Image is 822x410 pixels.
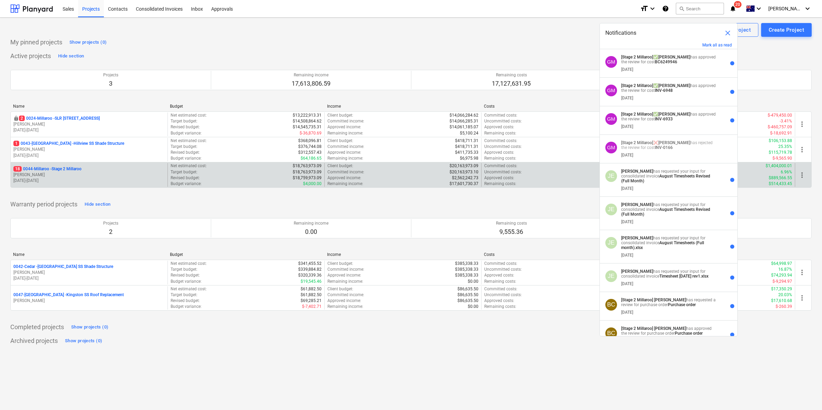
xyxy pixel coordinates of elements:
div: Costs [484,252,635,257]
div: [DATE] [621,153,633,158]
p: Target budget : [171,169,197,175]
div: 20024-Millaroo -SLR [STREET_ADDRESS][PERSON_NAME][DATE]-[DATE] [13,116,165,133]
p: $385,338.33 [455,272,478,278]
p: $-7,402.71 [302,304,322,310]
p: $-479,450.00 [768,112,792,118]
p: Remaining costs [496,220,527,226]
p: $61,882.50 [301,292,322,298]
p: $19,545.46 [301,279,322,284]
p: Committed costs : [484,138,517,144]
p: $14,545,735.31 [293,124,322,130]
p: Target budget : [171,118,197,124]
strong: [PERSON_NAME] [621,269,653,274]
div: Show projects (0) [71,323,108,331]
p: 0.00 [294,228,328,236]
p: Committed income : [327,118,364,124]
strong: [PERSON_NAME] [621,236,653,240]
p: Approved costs : [484,175,514,181]
p: [DATE] - [DATE] [13,127,165,133]
p: Revised budget : [171,272,200,278]
p: $385,338.33 [455,261,478,267]
p: Budget variance : [171,304,202,310]
p: 25.35% [778,144,792,150]
strong: [PERSON_NAME] [621,169,653,174]
p: $0.00 [468,279,478,284]
p: Uncommitted costs : [484,267,522,272]
strong: INV-0166 [655,145,673,150]
p: 0043-[GEOGRAPHIC_DATA] - Hillview SS Shade Structure [13,141,124,147]
div: [DATE] [621,96,633,100]
p: Net estimated cost : [171,286,207,292]
strong: August Timesheets (Full month).xlsx [621,240,704,250]
p: Remaining income : [327,304,363,310]
button: Show projects (0) [69,322,110,333]
strong: [PERSON_NAME] [658,140,690,145]
p: $385,338.33 [455,267,478,272]
span: GM [607,145,615,150]
div: Jason Escobar [605,237,617,249]
div: Budget [170,252,321,257]
p: 9,555.36 [496,228,527,236]
p: Approved income : [327,150,361,155]
p: Budget variance : [171,155,202,161]
i: keyboard_arrow_down [755,4,763,13]
p: Remaining income [292,72,331,78]
p: $61,882.50 [301,286,322,292]
p: $341,455.52 [298,261,322,267]
p: has requested your input for consolidated invoice [621,236,717,250]
p: Approved costs : [484,298,514,304]
div: Hide section [85,201,110,208]
p: Uncommitted costs : [484,118,522,124]
div: Geoff Morley [605,142,617,153]
strong: [PERSON_NAME] [654,326,686,331]
p: Revised budget : [171,298,200,304]
p: $69,285.21 [301,298,322,304]
strong: [PERSON_NAME] [654,298,686,302]
div: [DATE] [621,67,633,72]
strong: [Stage 2 Millaroo] [621,55,653,60]
p: Remaining income : [327,279,363,284]
p: $14,066,284.62 [450,112,478,118]
p: Active projects [10,52,51,60]
p: 17,613,806.59 [292,79,331,88]
p: 3 [103,79,118,88]
p: $411,735.33 [455,150,478,155]
p: $418,711.31 [455,138,478,144]
div: 180044-Millaroo -Stage 2 Millaroo[PERSON_NAME][DATE]-[DATE] [13,166,165,184]
p: Archived projects [10,337,58,345]
span: more_vert [798,294,806,302]
p: 2 [103,228,118,236]
strong: [Stage 2 Millaroo] [621,83,653,88]
p: $14,508,864.62 [293,118,322,124]
p: Net estimated cost : [171,261,207,267]
p: Committed costs : [484,112,517,118]
p: $86,635.50 [457,286,478,292]
p: Committed income : [327,292,364,298]
span: JE [608,206,615,213]
p: 0024-Millaroo - SLR [STREET_ADDRESS] [19,116,100,121]
span: GM [607,59,615,65]
p: Approved costs : [484,124,514,130]
p: $18,763,973.09 [293,169,322,175]
i: keyboard_arrow_down [803,4,812,13]
div: Budget [170,104,321,109]
p: $17,350.29 [771,286,792,292]
p: Uncommitted costs : [484,144,522,150]
p: Net estimated cost : [171,163,207,169]
p: Approved income : [327,124,361,130]
span: JE [608,273,615,279]
p: ✅ has approved the review for cost [621,112,717,121]
p: $17,601,730.37 [450,181,478,187]
p: Uncommitted costs : [484,292,522,298]
div: Name [13,104,164,109]
strong: [Stage 2 Millaroo] [621,298,653,302]
p: $339,884.82 [298,267,322,272]
p: $-460,757.09 [768,124,792,130]
p: $514,433.45 [769,181,792,187]
p: Remaining costs : [484,279,516,284]
strong: Timesheet [DATE] rev1.xlsx [659,274,709,279]
div: 0042-Cedar -[GEOGRAPHIC_DATA] SS Shade Structure[PERSON_NAME][DATE]-[DATE] [13,264,165,281]
strong: INV-6948 [655,88,673,93]
p: $0.00 [468,304,478,310]
p: ✅ has approved the review for cost [621,55,717,64]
